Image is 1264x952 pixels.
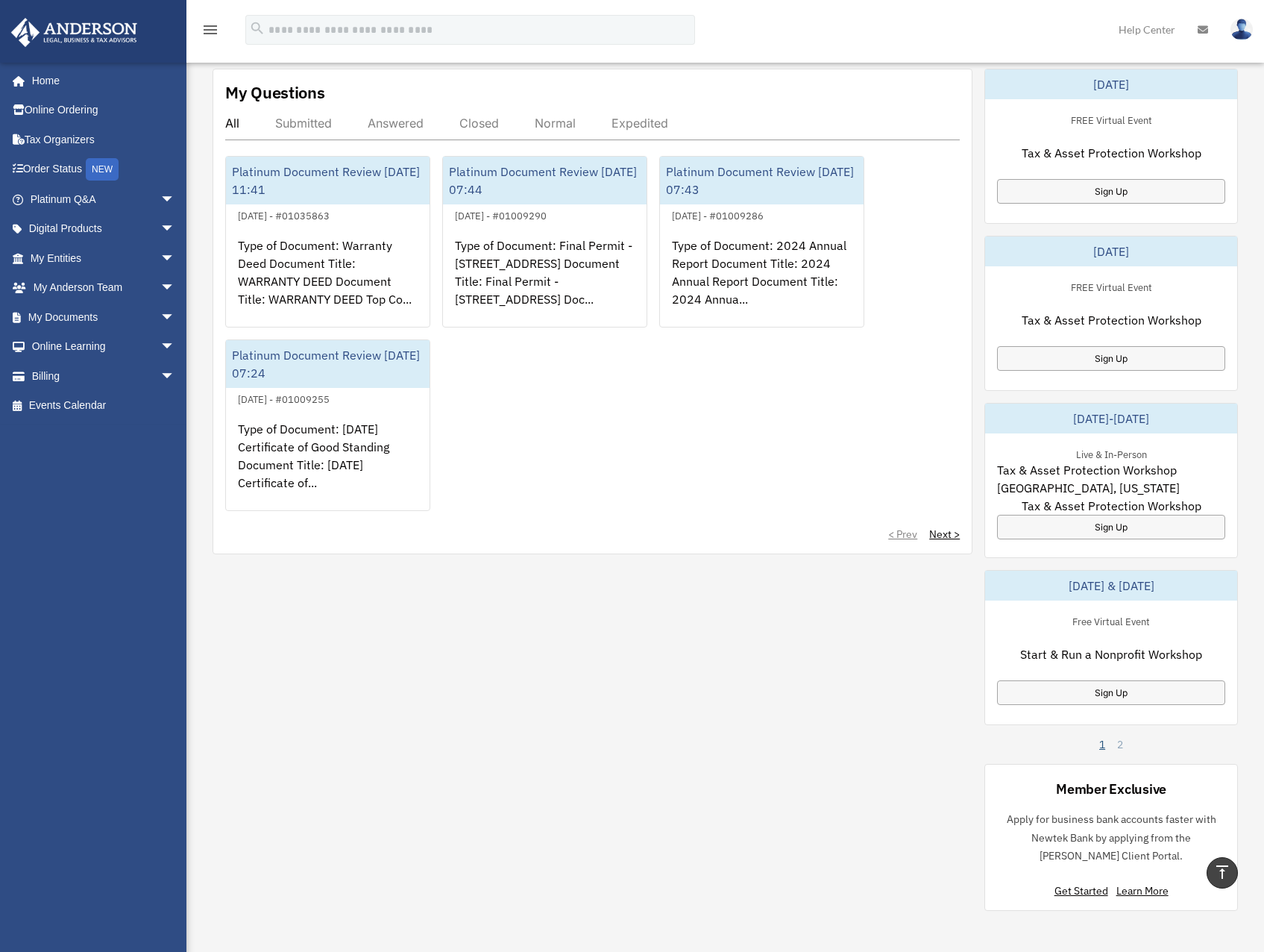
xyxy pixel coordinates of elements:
span: arrow_drop_down [160,361,190,392]
div: Member Exclusive [1056,780,1166,798]
span: Start & Run a Nonprofit Workshop [1020,645,1202,663]
span: arrow_drop_down [160,243,190,274]
div: Type of Document: Warranty Deed Document Title: WARRANTY DEED Document Title: WARRANTY DEED Top C... [226,225,430,341]
div: Platinum Document Review [DATE] 07:24 [226,340,430,388]
a: My Anderson Teamarrow_drop_down [10,273,198,303]
div: [DATE] [985,69,1237,99]
span: arrow_drop_down [160,214,190,245]
a: 1 [1099,737,1105,752]
span: Tax & Asset Protection Workshop [1022,311,1201,329]
a: vertical_align_top [1207,857,1238,889]
a: Sign Up [997,179,1225,204]
a: Sign Up [997,680,1225,705]
a: Billingarrow_drop_down [10,361,198,391]
a: Tax Organizers [10,125,198,154]
div: Answered [368,116,424,131]
span: arrow_drop_down [160,273,190,304]
div: Platinum Document Review [DATE] 07:44 [443,157,647,204]
span: arrow_drop_down [160,332,190,363]
a: Digital Productsarrow_drop_down [10,214,198,244]
div: Type of Document: [DATE] Certificate of Good Standing Document Title: [DATE] Certificate of... [226,408,430,524]
div: Platinum Document Review [DATE] 07:43 [660,157,864,204]
a: Online Ordering [10,95,198,125]
a: Platinum Document Review [DATE] 11:41[DATE] - #01035863Type of Document: Warranty Deed Document T... [225,156,430,328]
a: Home [10,66,190,95]
a: Events Calendar [10,391,198,421]
div: [DATE] - #01009286 [660,207,776,222]
i: vertical_align_top [1213,863,1231,881]
a: Platinum Document Review [DATE] 07:44[DATE] - #01009290Type of Document: Final Permit - [STREET_A... [442,156,647,328]
div: Expedited [611,116,668,131]
a: Online Learningarrow_drop_down [10,332,198,362]
div: FREE Virtual Event [1059,278,1164,294]
a: Get Started [1054,884,1114,898]
div: FREE Virtual Event [1059,111,1164,127]
img: User Pic [1230,19,1253,40]
a: menu [201,26,219,39]
div: Closed [459,116,499,131]
div: Type of Document: 2024 Annual Report Document Title: 2024 Annual Report Document Title: 2024 Annu... [660,225,864,341]
div: NEW [86,158,119,181]
span: Tax & Asset Protection Workshop [1022,497,1201,515]
div: Type of Document: Final Permit - [STREET_ADDRESS] Document Title: Final Permit - [STREET_ADDRESS]... [443,225,647,341]
div: [DATE] - #01035863 [226,207,342,222]
i: menu [201,21,219,39]
i: search [249,20,265,37]
span: Tax & Asset Protection Workshop [1022,144,1201,162]
span: arrow_drop_down [160,302,190,333]
div: [DATE] & [DATE] [985,571,1237,601]
div: My Questions [225,81,325,104]
a: Order StatusNEW [10,154,198,185]
div: Normal [535,116,576,131]
img: Anderson Advisors Platinum Portal [7,18,142,47]
div: Platinum Document Review [DATE] 11:41 [226,157,430,204]
span: Tax & Asset Protection Workshop [GEOGRAPHIC_DATA], [US_STATE] [997,461,1225,497]
a: Sign Up [997,346,1225,371]
div: [DATE] [985,237,1237,266]
a: Platinum Q&Aarrow_drop_down [10,184,198,214]
a: Platinum Document Review [DATE] 07:24[DATE] - #01009255Type of Document: [DATE] Certificate of Go... [225,339,430,511]
div: Free Virtual Event [1060,613,1162,628]
span: arrow_drop_down [160,184,190,215]
div: Live & In-Person [1064,445,1159,461]
a: My Entitiesarrow_drop_down [10,243,198,273]
div: Submitted [275,116,332,131]
div: [DATE] - #01009255 [226,390,342,406]
div: All [225,116,239,131]
div: [DATE] - #01009290 [443,207,559,222]
a: My Documentsarrow_drop_down [10,302,198,332]
div: [DATE]-[DATE] [985,404,1237,433]
a: Next > [929,527,960,542]
p: Apply for business bank accounts faster with Newtek Bank by applying from the [PERSON_NAME] Clien... [997,810,1225,865]
a: Sign Up [997,515,1225,539]
a: Platinum Document Review [DATE] 07:43[DATE] - #01009286Type of Document: 2024 Annual Report Docum... [659,156,864,328]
